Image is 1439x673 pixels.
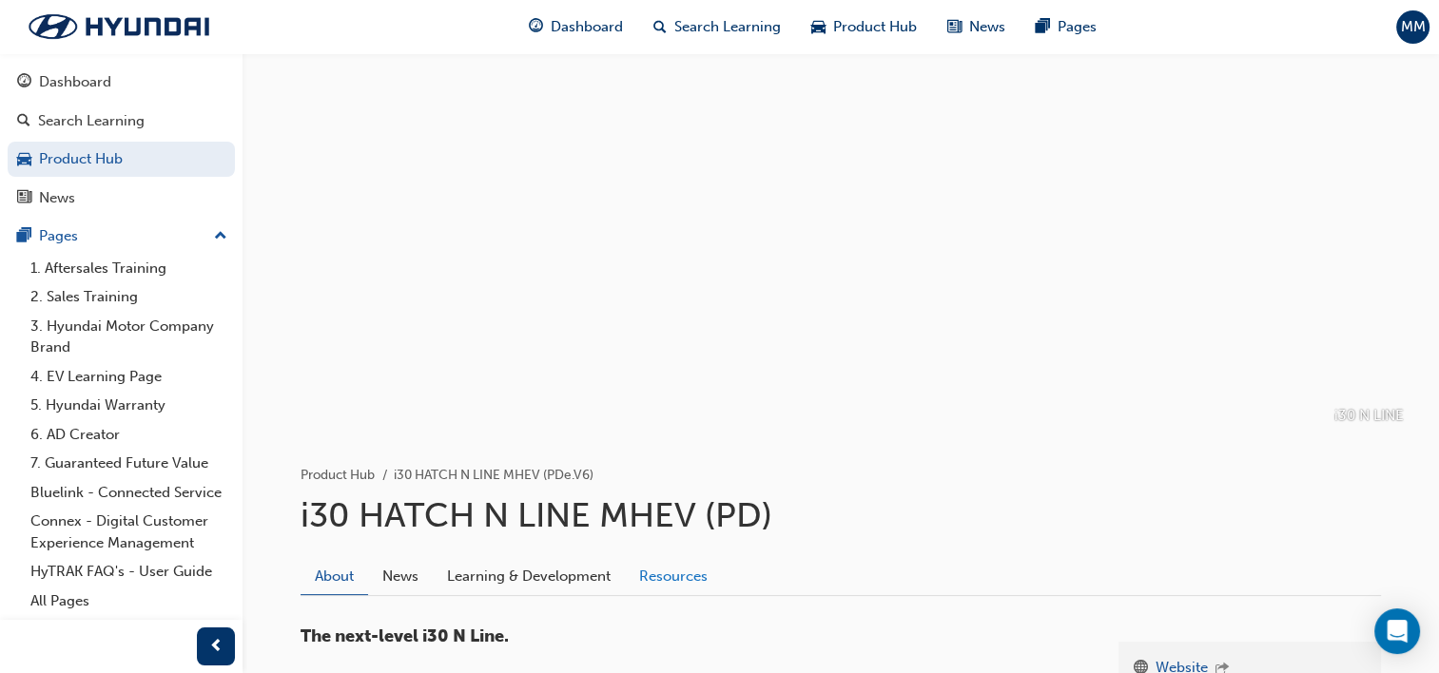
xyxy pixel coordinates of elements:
a: 4. EV Learning Page [23,362,235,392]
span: The next-level i30 N Line. [301,625,509,646]
a: 5. Hyundai Warranty [23,391,235,420]
a: Resources [625,558,722,594]
span: guage-icon [17,74,31,91]
span: Pages [1058,16,1097,38]
span: Search Learning [674,16,781,38]
button: Pages [8,219,235,254]
span: search-icon [653,15,667,39]
a: pages-iconPages [1021,8,1112,47]
span: Dashboard [551,16,623,38]
div: Pages [39,225,78,247]
a: 1. Aftersales Training [23,254,235,283]
span: Product Hub [833,16,917,38]
a: News [368,558,433,594]
li: i30 HATCH N LINE MHEV (PDe.V6) [394,465,593,487]
button: MM [1396,10,1429,44]
span: News [969,16,1005,38]
a: Connex - Digital Customer Experience Management [23,507,235,557]
a: news-iconNews [932,8,1021,47]
span: car-icon [17,151,31,168]
span: pages-icon [1036,15,1050,39]
a: Product Hub [8,142,235,177]
div: Dashboard [39,71,111,93]
a: Learning & Development [433,558,625,594]
button: DashboardSearch LearningProduct HubNews [8,61,235,219]
a: Dashboard [8,65,235,100]
a: HyTRAK FAQ's - User Guide [23,557,235,586]
img: Trak [10,7,228,47]
a: News [8,181,235,216]
div: Search Learning [38,110,145,132]
a: Search Learning [8,104,235,139]
h1: i30 HATCH N LINE MHEV (PD) [301,494,1381,536]
div: Open Intercom Messenger [1374,608,1420,654]
a: guage-iconDashboard [514,8,638,47]
span: up-icon [214,224,227,249]
a: 7. Guaranteed Future Value [23,449,235,478]
a: All Pages [23,586,235,616]
a: 6. AD Creator [23,420,235,450]
a: search-iconSearch Learning [638,8,796,47]
span: prev-icon [209,635,224,659]
span: car-icon [811,15,826,39]
span: news-icon [17,190,31,207]
p: i30 N LINE [1334,405,1404,427]
a: About [301,558,368,595]
span: search-icon [17,113,30,130]
a: Bluelink - Connected Service [23,478,235,508]
span: guage-icon [529,15,543,39]
span: pages-icon [17,228,31,245]
span: MM [1401,16,1426,38]
a: car-iconProduct Hub [796,8,932,47]
a: 3. Hyundai Motor Company Brand [23,312,235,362]
div: News [39,187,75,209]
a: 2. Sales Training [23,282,235,312]
a: Product Hub [301,467,375,483]
span: news-icon [947,15,962,39]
